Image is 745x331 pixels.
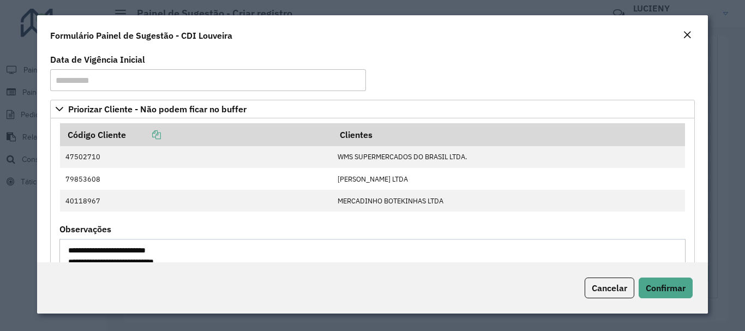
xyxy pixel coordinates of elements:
button: Close [680,28,695,43]
label: Observações [59,222,111,236]
span: Priorizar Cliente - Não podem ficar no buffer [68,105,247,113]
td: 40118967 [60,190,332,212]
td: WMS SUPERMERCADOS DO BRASIL LTDA. [332,146,685,168]
span: Cancelar [592,282,627,293]
span: Confirmar [646,282,686,293]
a: Copiar [126,129,161,140]
button: Cancelar [585,278,634,298]
td: 79853608 [60,168,332,190]
em: Fechar [683,31,692,39]
th: Código Cliente [60,123,332,146]
label: Data de Vigência Inicial [50,53,145,66]
button: Confirmar [639,278,693,298]
td: [PERSON_NAME] LTDA [332,168,685,190]
h4: Formulário Painel de Sugestão - CDI Louveira [50,29,232,42]
td: MERCADINHO BOTEKINHAS LTDA [332,190,685,212]
th: Clientes [332,123,685,146]
td: 47502710 [60,146,332,168]
a: Priorizar Cliente - Não podem ficar no buffer [50,100,694,118]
